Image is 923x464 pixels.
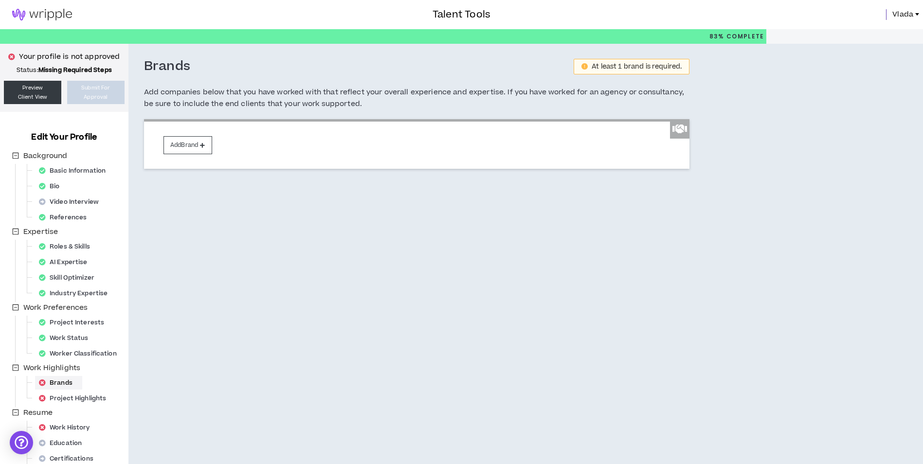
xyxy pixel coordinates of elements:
[19,52,120,62] p: Your profile is not approved
[35,271,104,285] div: Skill Optimizer
[724,32,764,41] span: Complete
[35,240,100,253] div: Roles & Skills
[35,347,127,360] div: Worker Classification
[35,331,98,345] div: Work Status
[12,152,19,159] span: minus-square
[12,364,19,371] span: minus-square
[35,179,70,193] div: Bio
[592,63,682,70] div: At least 1 brand is required.
[21,302,90,314] span: Work Preferences
[709,29,764,44] p: 83%
[21,150,69,162] span: Background
[23,408,53,418] span: Resume
[12,228,19,235] span: minus-square
[12,304,19,311] span: minus-square
[23,227,58,237] span: Expertise
[144,87,690,110] h5: Add companies below that you have worked with that reflect your overall experience and expertise....
[27,131,101,143] h3: Edit Your Profile
[35,392,116,405] div: Project Highlights
[21,226,60,238] span: Expertise
[4,66,125,74] p: Status:
[35,211,96,224] div: References
[163,136,212,154] button: AddBrand
[38,66,112,74] strong: Missing Required Steps
[12,409,19,416] span: minus-square
[35,376,82,390] div: Brands
[35,195,109,209] div: Video Interview
[23,363,80,373] span: Work Highlights
[21,407,54,419] span: Resume
[10,431,33,454] div: Open Intercom Messenger
[35,421,100,434] div: Work History
[23,303,88,313] span: Work Preferences
[144,58,191,75] h3: Brands
[67,81,125,104] button: Submit ForApproval
[35,164,115,178] div: Basic Information
[35,316,114,329] div: Project Interests
[4,81,61,104] a: PreviewClient View
[35,286,117,300] div: Industry Expertise
[21,362,82,374] span: Work Highlights
[433,7,490,22] h3: Talent Tools
[892,9,913,20] span: Vlada
[23,151,67,161] span: Background
[35,255,97,269] div: AI Expertise
[35,436,91,450] div: Education
[581,63,588,70] span: exclamation-circle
